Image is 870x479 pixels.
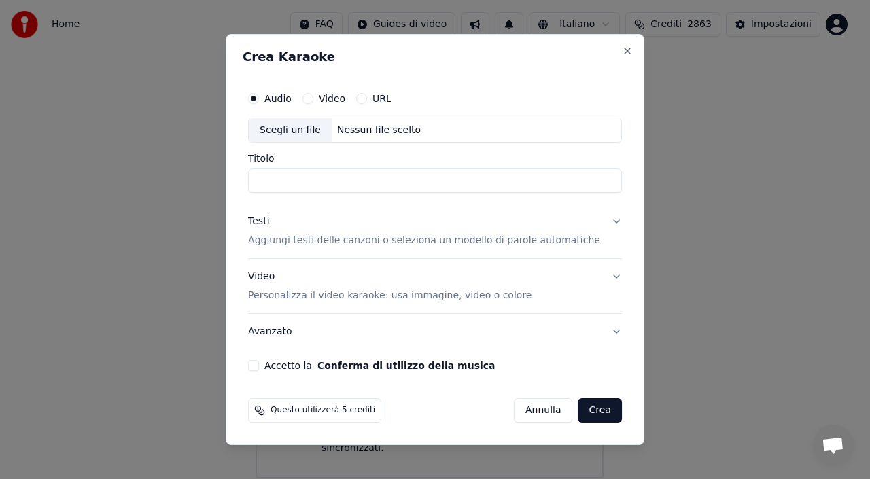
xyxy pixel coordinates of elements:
button: Crea [578,398,622,423]
button: Accetto la [317,361,495,370]
p: Aggiungi testi delle canzoni o seleziona un modello di parole automatiche [248,234,600,248]
p: Personalizza il video karaoke: usa immagine, video o colore [248,289,532,302]
label: Audio [264,94,292,103]
h2: Crea Karaoke [243,51,627,63]
div: Testi [248,215,269,229]
label: Titolo [248,154,622,164]
label: URL [372,94,391,103]
button: VideoPersonalizza il video karaoke: usa immagine, video o colore [248,260,622,314]
label: Video [319,94,345,103]
span: Questo utilizzerà 5 crediti [271,405,375,416]
div: Nessun file scelto [332,124,426,137]
button: TestiAggiungi testi delle canzoni o seleziona un modello di parole automatiche [248,205,622,259]
label: Accetto la [264,361,495,370]
div: Scegli un file [249,118,332,143]
button: Annulla [514,398,573,423]
div: Video [248,270,532,303]
button: Avanzato [248,314,622,349]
